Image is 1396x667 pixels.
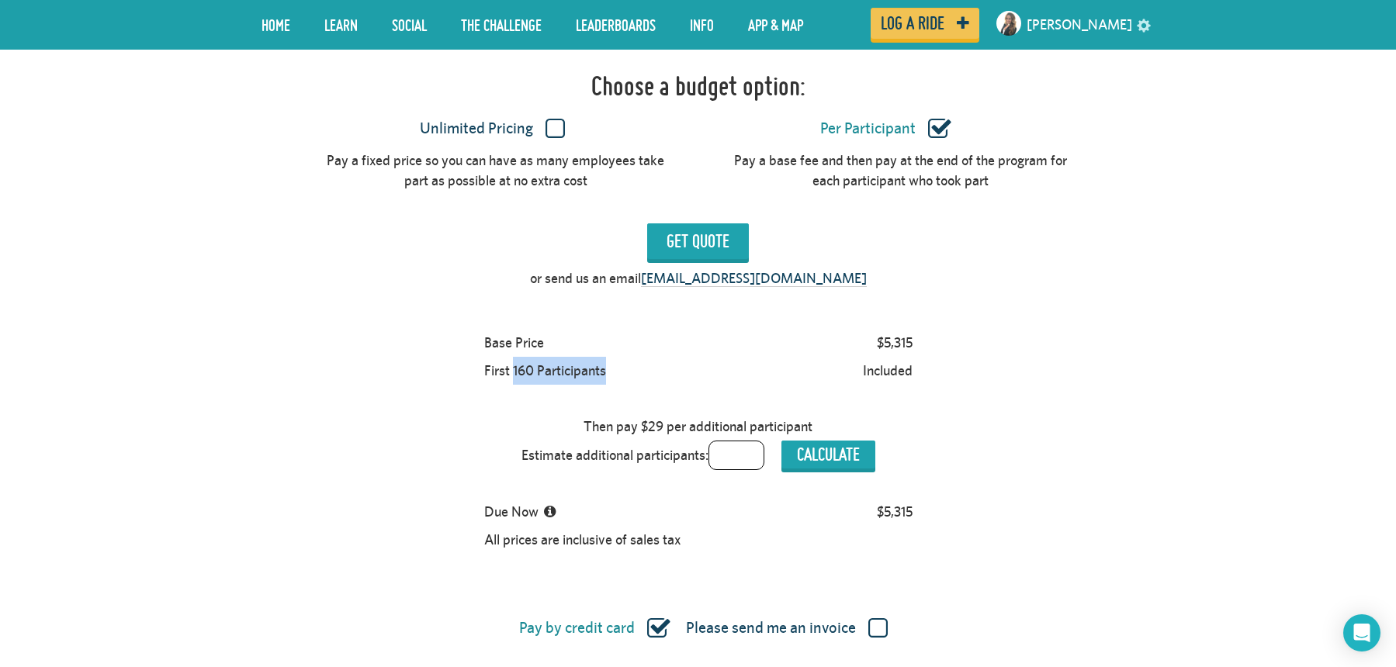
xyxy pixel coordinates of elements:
span: Log a ride [881,16,944,30]
div: Estimate additional participants: [514,441,882,470]
button: Calculate [781,441,875,468]
a: The Challenge [449,5,553,44]
label: Pay by credit card [519,618,670,638]
div: $5,315 [870,498,920,526]
div: Due Now [477,498,568,526]
div: Base Price [477,329,551,357]
h1: Choose a budget option: [591,71,805,102]
div: Open Intercom Messenger [1343,614,1380,651]
div: Included [856,357,920,385]
a: LEARN [313,5,369,44]
a: [EMAIL_ADDRESS][DOMAIN_NAME] [641,270,867,287]
a: Social [380,5,438,44]
input: Get Quote [647,223,749,259]
i: Final total depends on the number of users who take part over the course of your plan. [544,505,556,519]
img: Small navigation user avatar [996,11,1021,36]
div: First 160 Participants [477,357,613,385]
a: App & Map [736,5,815,44]
a: settings drop down toggle [1137,17,1151,32]
p: or send us an email [530,268,867,289]
a: Log a ride [871,8,979,39]
a: Leaderboards [564,5,667,44]
a: Info [678,5,726,44]
div: Pay a fixed price so you can have as many employees take part as possible at no extra cost [321,150,670,190]
a: [PERSON_NAME] [1027,6,1132,43]
div: Then pay $29 per additional participant [577,413,819,441]
a: Home [250,5,302,44]
div: Pay a base fee and then pay at the end of the program for each participant who took part [726,150,1076,190]
div: $5,315 [870,329,920,357]
label: Please send me an invoice [686,618,888,638]
label: Unlimited Pricing [318,119,667,139]
label: Per Participant [712,119,1061,139]
div: All prices are inclusive of sales tax [477,526,688,554]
